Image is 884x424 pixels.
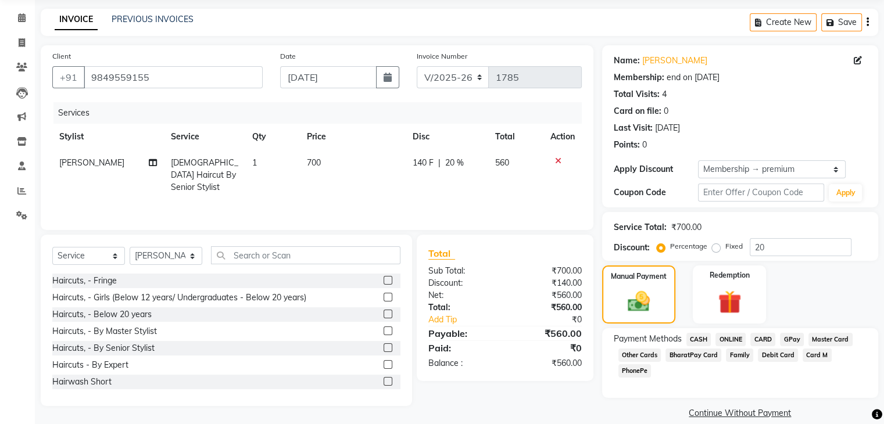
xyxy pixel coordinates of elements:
[112,14,194,24] a: PREVIOUS INVOICES
[686,333,711,346] span: CASH
[505,357,590,369] div: ₹560.00
[52,66,85,88] button: +91
[670,241,707,251] label: Percentage
[52,376,112,388] div: Hairwash Short
[428,247,455,260] span: Total
[245,124,300,150] th: Qty
[52,275,117,287] div: Haircuts, - Fringe
[665,348,721,362] span: BharatPay Card
[664,105,668,117] div: 0
[406,124,488,150] th: Disc
[614,139,640,151] div: Points:
[808,333,853,346] span: Master Card
[84,66,263,88] input: Search by Name/Mobile/Email/Code
[505,301,590,314] div: ₹560.00
[52,124,164,150] th: Stylist
[642,55,707,67] a: [PERSON_NAME]
[618,348,661,362] span: Other Cards
[488,124,543,150] th: Total
[614,333,682,345] span: Payment Methods
[420,341,505,355] div: Paid:
[438,157,441,169] span: |
[611,271,667,282] label: Manual Payment
[211,246,400,264] input: Search or Scan
[698,184,825,202] input: Enter Offer / Coupon Code
[821,13,862,31] button: Save
[750,13,817,31] button: Create New
[667,71,720,84] div: end on [DATE]
[300,124,406,150] th: Price
[711,288,749,317] img: _gift.svg
[618,364,652,378] span: PhonePe
[505,277,590,289] div: ₹140.00
[614,55,640,67] div: Name:
[445,157,464,169] span: 20 %
[803,348,832,362] span: Card M
[780,333,804,346] span: GPay
[505,265,590,277] div: ₹700.00
[505,289,590,301] div: ₹560.00
[614,242,650,254] div: Discount:
[420,357,505,369] div: Balance :
[758,348,798,362] span: Debit Card
[280,51,296,62] label: Date
[725,241,743,251] label: Fixed
[614,186,698,199] div: Coupon Code
[420,326,505,340] div: Payable:
[662,88,667,100] div: 4
[495,157,509,168] span: 560
[252,157,257,168] span: 1
[52,342,155,354] div: Haircuts, - By Senior Stylist
[307,157,321,168] span: 700
[614,88,660,100] div: Total Visits:
[52,359,128,371] div: Haircuts - By Expert
[519,314,590,326] div: ₹0
[53,102,590,124] div: Services
[621,289,657,314] img: _cash.svg
[614,221,667,233] div: Service Total:
[52,308,152,321] div: Haircuts, - Below 20 years
[420,277,505,289] div: Discount:
[52,292,306,304] div: Haircuts, - Girls (Below 12 years/ Undergraduates - Below 20 years)
[420,289,505,301] div: Net:
[413,157,434,169] span: 140 F
[52,51,71,62] label: Client
[55,9,98,30] a: INVOICE
[543,124,582,150] th: Action
[164,124,245,150] th: Service
[420,314,519,326] a: Add Tip
[614,71,664,84] div: Membership:
[614,122,653,134] div: Last Visit:
[505,341,590,355] div: ₹0
[171,157,238,192] span: [DEMOGRAPHIC_DATA] Haircut By Senior Stylist
[715,333,746,346] span: ONLINE
[671,221,702,233] div: ₹700.00
[614,163,698,175] div: Apply Discount
[420,265,505,277] div: Sub Total:
[604,407,876,419] a: Continue Without Payment
[52,325,157,337] div: Haircuts, - By Master Stylist
[750,333,775,346] span: CARD
[829,184,862,202] button: Apply
[726,348,753,362] span: Family
[710,270,750,281] label: Redemption
[59,157,124,168] span: [PERSON_NAME]
[642,139,647,151] div: 0
[655,122,680,134] div: [DATE]
[420,301,505,314] div: Total:
[614,105,661,117] div: Card on file:
[417,51,467,62] label: Invoice Number
[505,326,590,340] div: ₹560.00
